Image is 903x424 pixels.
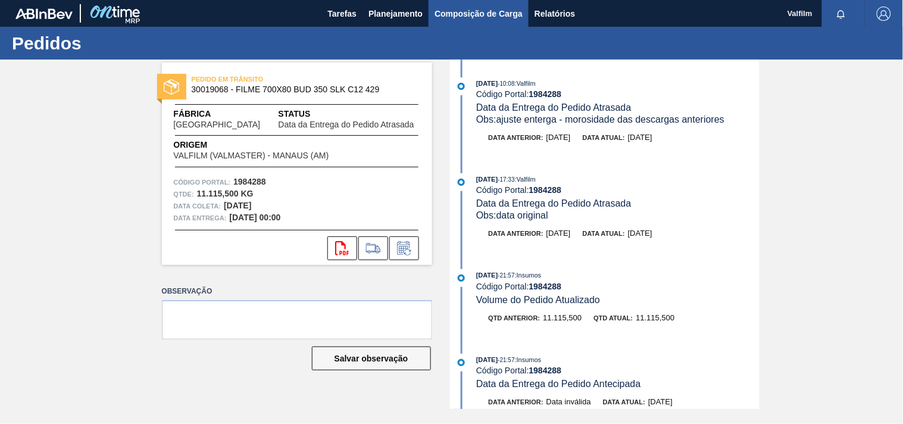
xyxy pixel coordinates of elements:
[529,282,562,291] strong: 1984288
[489,314,540,322] span: Qtd anterior:
[174,139,363,151] span: Origem
[529,185,562,195] strong: 1984288
[174,188,194,200] span: Qtde :
[476,272,498,279] span: [DATE]
[594,314,633,322] span: Qtd atual:
[546,229,571,238] span: [DATE]
[12,36,223,50] h1: Pedidos
[327,7,357,21] span: Tarefas
[535,7,575,21] span: Relatórios
[279,108,420,120] span: Status
[174,212,227,224] span: Data entrega:
[476,80,498,87] span: [DATE]
[822,5,860,22] button: Notificações
[327,236,357,260] div: Abrir arquivo PDF
[162,283,432,300] label: Observação
[529,89,562,99] strong: 1984288
[458,275,465,282] img: atual
[636,313,675,322] span: 11.115,500
[628,229,652,238] span: [DATE]
[458,83,465,90] img: atual
[515,176,536,183] span: : Valfilm
[877,7,891,21] img: Logout
[233,177,266,186] strong: 1984288
[458,359,465,366] img: atual
[498,80,515,87] span: - 10:08
[515,356,542,363] span: : Insumos
[529,366,562,375] strong: 1984288
[546,133,571,142] span: [DATE]
[476,89,759,99] div: Código Portal:
[476,379,641,389] span: Data da Entrega do Pedido Antecipada
[498,176,515,183] span: - 17:33
[543,313,582,322] span: 11.115,500
[476,295,600,305] span: Volume do Pedido Atualizado
[603,398,645,406] span: Data atual:
[358,236,388,260] div: Ir para Composição de Carga
[489,134,543,141] span: Data anterior:
[489,230,543,237] span: Data anterior:
[476,198,632,208] span: Data da Entrega do Pedido Atrasada
[498,272,515,279] span: - 21:57
[230,213,281,222] strong: [DATE] 00:00
[174,151,329,160] span: VALFILM (VALMASTER) - MANAUS (AM)
[476,185,759,195] div: Código Portal:
[174,176,231,188] span: Código Portal:
[224,201,251,210] strong: [DATE]
[583,230,625,237] span: Data atual:
[476,366,759,375] div: Código Portal:
[583,134,625,141] span: Data atual:
[279,120,414,129] span: Data da Entrega do Pedido Atrasada
[515,80,536,87] span: : Valfilm
[15,8,73,19] img: TNhmsLtSVTkK8tSr43FrP2fwEKptu5GPRR3wAAAABJRU5ErkJggg==
[648,397,673,406] span: [DATE]
[498,357,515,363] span: - 21:57
[164,79,179,95] img: status
[546,397,591,406] span: Data inválida
[174,120,261,129] span: [GEOGRAPHIC_DATA]
[368,7,423,21] span: Planejamento
[435,7,523,21] span: Composição de Carga
[476,356,498,363] span: [DATE]
[458,179,465,186] img: atual
[476,114,724,124] span: Obs: ajuste enterga - morosidade das descargas anteriores
[628,133,652,142] span: [DATE]
[476,102,632,113] span: Data da Entrega do Pedido Atrasada
[389,236,419,260] div: Informar alteração no pedido
[489,398,543,406] span: Data anterior:
[174,108,279,120] span: Fábrica
[476,176,498,183] span: [DATE]
[192,85,408,94] span: 30019068 - FILME 700X80 BUD 350 SLK C12 429
[312,347,431,370] button: Salvar observação
[476,282,759,291] div: Código Portal:
[197,189,254,198] strong: 11.115,500 KG
[174,200,221,212] span: Data coleta:
[192,73,358,85] span: PEDIDO EM TRÂNSITO
[515,272,542,279] span: : Insumos
[476,210,548,220] span: Obs: data original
